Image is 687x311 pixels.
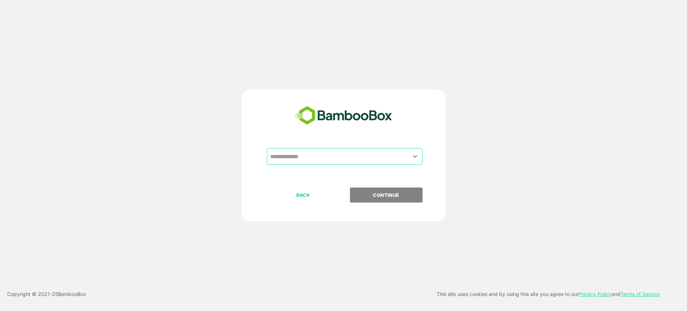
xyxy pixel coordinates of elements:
p: CONTINUE [350,191,422,199]
img: bamboobox [291,104,396,127]
button: CONTINUE [350,188,423,203]
a: Terms of Service [620,291,660,297]
button: Open [410,151,420,161]
a: Privacy Policy [579,291,612,297]
p: This site uses cookies and by using this site you agree to our and [437,290,660,298]
p: BACK [268,191,339,199]
button: BACK [267,188,340,203]
p: Copyright © 2021- 25 BambooBox [7,290,86,298]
